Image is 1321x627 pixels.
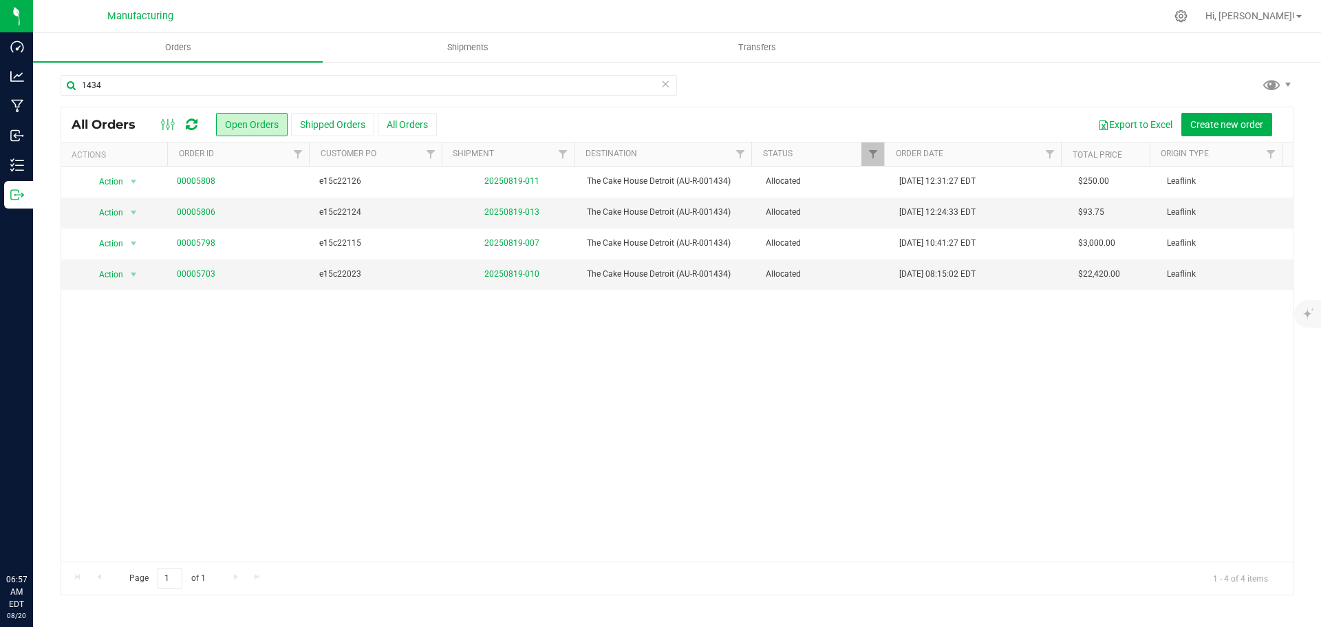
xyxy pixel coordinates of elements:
[1190,119,1263,130] span: Create new order
[587,206,749,219] span: The Cake House Detroit (AU-R-001434)
[87,203,125,222] span: Action
[587,237,749,250] span: The Cake House Detroit (AU-R-001434)
[158,568,182,589] input: 1
[10,99,24,113] inline-svg: Manufacturing
[177,206,215,219] a: 00005806
[484,176,539,186] a: 20250819-011
[899,206,976,219] span: [DATE] 12:24:33 EDT
[1038,142,1061,166] a: Filter
[1167,237,1285,250] span: Leaflink
[896,149,943,158] a: Order Date
[484,238,539,248] a: 20250819-007
[720,41,795,54] span: Transfers
[14,517,55,558] iframe: Resource center
[484,207,539,217] a: 20250819-013
[61,75,677,96] input: Search Order ID, Destination, Customer PO...
[861,142,884,166] a: Filter
[125,265,142,284] span: select
[177,268,215,281] a: 00005703
[453,149,494,158] a: Shipment
[766,237,883,250] span: Allocated
[87,265,125,284] span: Action
[484,269,539,279] a: 20250819-010
[766,175,883,188] span: Allocated
[766,206,883,219] span: Allocated
[286,142,309,166] a: Filter
[1181,113,1272,136] button: Create new order
[660,75,670,93] span: Clear
[766,268,883,281] span: Allocated
[177,175,215,188] a: 00005808
[612,33,902,62] a: Transfers
[429,41,507,54] span: Shipments
[72,150,162,160] div: Actions
[147,41,210,54] span: Orders
[291,113,374,136] button: Shipped Orders
[587,268,749,281] span: The Cake House Detroit (AU-R-001434)
[1167,175,1285,188] span: Leaflink
[1167,206,1285,219] span: Leaflink
[6,573,27,610] p: 06:57 AM EDT
[10,70,24,83] inline-svg: Analytics
[107,10,173,22] span: Manufacturing
[125,172,142,191] span: select
[319,206,437,219] span: e15c22124
[1202,568,1279,588] span: 1 - 4 of 4 items
[323,33,612,62] a: Shipments
[87,234,125,253] span: Action
[216,113,288,136] button: Open Orders
[33,33,323,62] a: Orders
[378,113,437,136] button: All Orders
[586,149,637,158] a: Destination
[552,142,574,166] a: Filter
[125,203,142,222] span: select
[1078,268,1120,281] span: $22,420.00
[729,142,751,166] a: Filter
[10,188,24,202] inline-svg: Outbound
[1089,113,1181,136] button: Export to Excel
[1172,10,1190,23] div: Manage settings
[321,149,376,158] a: Customer PO
[899,268,976,281] span: [DATE] 08:15:02 EDT
[899,175,976,188] span: [DATE] 12:31:27 EDT
[10,158,24,172] inline-svg: Inventory
[118,568,217,589] span: Page of 1
[899,237,976,250] span: [DATE] 10:41:27 EDT
[419,142,442,166] a: Filter
[177,237,215,250] a: 00005798
[1073,150,1122,160] a: Total Price
[6,610,27,621] p: 08/20
[179,149,214,158] a: Order ID
[1161,149,1209,158] a: Origin Type
[1205,10,1295,21] span: Hi, [PERSON_NAME]!
[1078,237,1115,250] span: $3,000.00
[763,149,793,158] a: Status
[125,234,142,253] span: select
[319,237,437,250] span: e15c22115
[1078,206,1104,219] span: $93.75
[72,117,149,132] span: All Orders
[587,175,749,188] span: The Cake House Detroit (AU-R-001434)
[1167,268,1285,281] span: Leaflink
[1260,142,1282,166] a: Filter
[319,268,437,281] span: e15c22023
[10,40,24,54] inline-svg: Dashboard
[1078,175,1109,188] span: $250.00
[87,172,125,191] span: Action
[10,129,24,142] inline-svg: Inbound
[319,175,437,188] span: e15c22126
